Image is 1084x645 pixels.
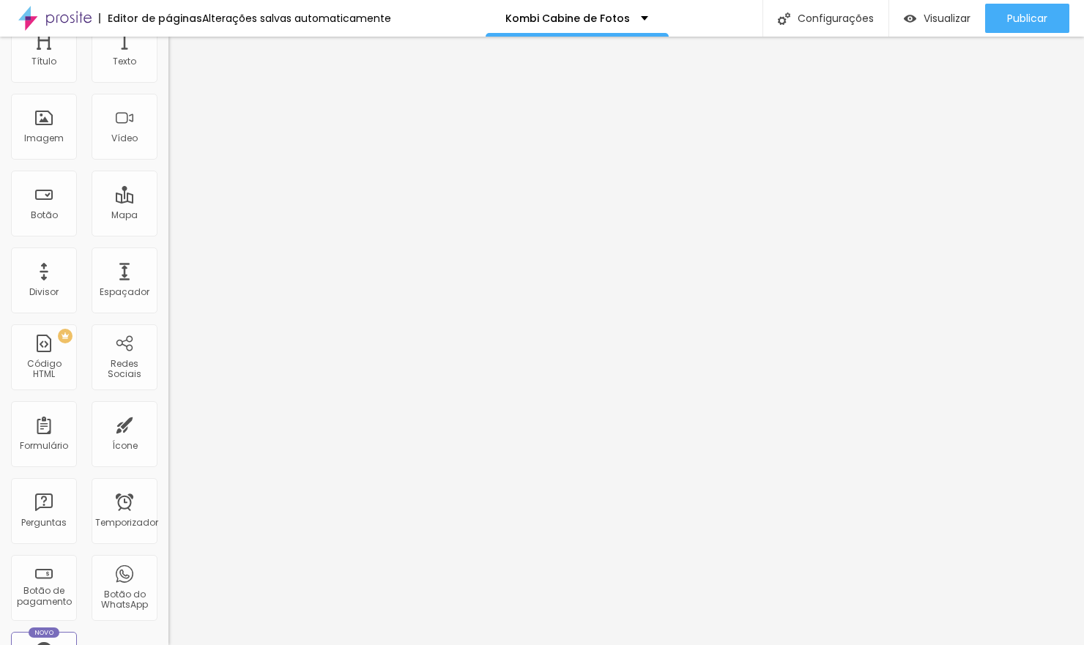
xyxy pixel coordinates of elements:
font: Editor de páginas [108,11,202,26]
font: Novo [34,628,54,637]
font: Botão [31,209,58,221]
font: Visualizar [924,11,970,26]
font: Ícone [112,439,138,452]
font: Publicar [1007,11,1047,26]
font: Temporizador [95,516,158,529]
font: Configurações [798,11,874,26]
font: Título [31,55,56,67]
font: Vídeo [111,132,138,144]
font: Formulário [20,439,68,452]
font: Perguntas [21,516,67,529]
font: Botão do WhatsApp [101,588,148,611]
font: Texto [113,55,136,67]
font: Divisor [29,286,59,298]
font: Kombi Cabine de Fotos [505,11,630,26]
font: Botão de pagamento [17,584,72,607]
font: Mapa [111,209,138,221]
font: Código HTML [27,357,62,380]
img: view-1.svg [904,12,916,25]
button: Publicar [985,4,1069,33]
font: Imagem [24,132,64,144]
button: Visualizar [889,4,985,33]
font: Espaçador [100,286,149,298]
font: Redes Sociais [108,357,141,380]
font: Alterações salvas automaticamente [202,11,391,26]
img: Ícone [778,12,790,25]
